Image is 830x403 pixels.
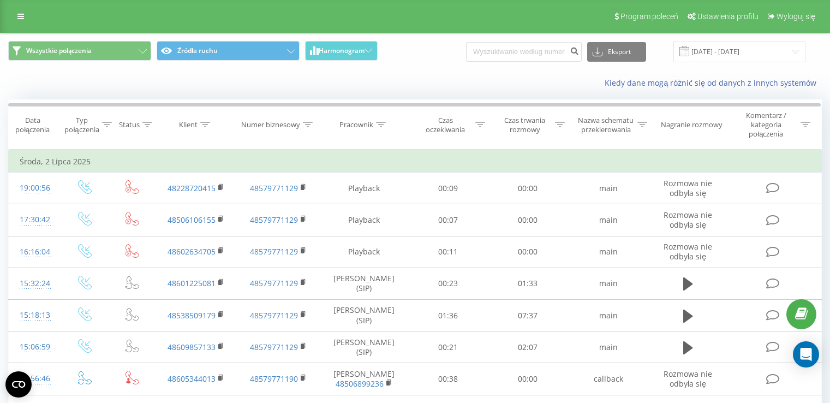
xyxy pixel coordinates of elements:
[320,173,409,204] td: Playback
[567,363,649,395] td: callback
[587,42,646,62] button: Eksport
[320,331,409,363] td: [PERSON_NAME] (SIP)
[168,183,216,193] a: 48228720415
[409,363,488,395] td: 00:38
[119,120,140,129] div: Status
[419,116,473,134] div: Czas oczekiwania
[488,363,567,395] td: 00:00
[250,183,298,193] a: 48579771129
[320,363,409,395] td: [PERSON_NAME]
[664,178,712,198] span: Rozmowa nie odbyła się
[20,209,49,230] div: 17:30:42
[241,120,300,129] div: Numer biznesowy
[250,278,298,288] a: 48579771129
[488,268,567,299] td: 01:33
[605,78,822,88] a: Kiedy dane mogą różnić się od danych z innych systemów
[793,341,819,368] div: Open Intercom Messenger
[8,41,151,61] button: Wszystkie połączenia
[697,12,759,21] span: Ustawienia profilu
[567,173,649,204] td: main
[567,236,649,268] td: main
[409,331,488,363] td: 00:21
[168,215,216,225] a: 48506106155
[20,273,49,294] div: 15:32:24
[157,41,300,61] button: Źródła ruchu
[320,204,409,236] td: Playback
[250,215,298,225] a: 48579771129
[567,268,649,299] td: main
[250,246,298,257] a: 48579771129
[409,268,488,299] td: 00:23
[409,236,488,268] td: 00:11
[577,116,635,134] div: Nazwa schematu przekierowania
[567,331,649,363] td: main
[20,336,49,358] div: 15:06:59
[168,246,216,257] a: 48602634705
[250,310,298,321] a: 48579771129
[409,300,488,331] td: 01:36
[168,310,216,321] a: 48538509179
[488,173,567,204] td: 00:00
[488,236,567,268] td: 00:00
[466,42,582,62] input: Wyszukiwanie według numeru
[339,120,373,129] div: Pracownik
[661,120,722,129] div: Nagranie rozmowy
[777,12,815,21] span: Wyloguj się
[179,120,198,129] div: Klient
[20,305,49,326] div: 15:18:13
[9,151,822,173] td: Środa, 2 Lipca 2025
[488,204,567,236] td: 00:00
[320,300,409,331] td: [PERSON_NAME] (SIP)
[5,371,32,398] button: Open CMP widget
[409,204,488,236] td: 00:07
[26,46,92,55] span: Wszystkie połączenia
[305,41,378,61] button: Harmonogram
[409,173,488,204] td: 00:09
[664,369,712,389] span: Rozmowa nie odbyła się
[488,331,567,363] td: 02:07
[488,300,567,331] td: 07:37
[320,236,409,268] td: Playback
[250,374,298,384] a: 48579771190
[620,12,678,21] span: Program poleceń
[664,241,712,262] span: Rozmowa nie odbyła się
[168,342,216,352] a: 48609857133
[336,378,384,389] a: 48506899236
[20,368,49,389] div: 14:56:46
[168,374,216,384] a: 48605344013
[498,116,552,134] div: Czas trwania rozmowy
[734,111,798,139] div: Komentarz / kategoria połączenia
[9,116,56,134] div: Data połączenia
[320,268,409,299] td: [PERSON_NAME] (SIP)
[20,177,49,199] div: 19:00:56
[168,278,216,288] a: 48601225081
[64,116,99,134] div: Typ połączenia
[664,210,712,230] span: Rozmowa nie odbyła się
[319,47,365,55] span: Harmonogram
[250,342,298,352] a: 48579771129
[567,204,649,236] td: main
[20,241,49,263] div: 16:16:04
[567,300,649,331] td: main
